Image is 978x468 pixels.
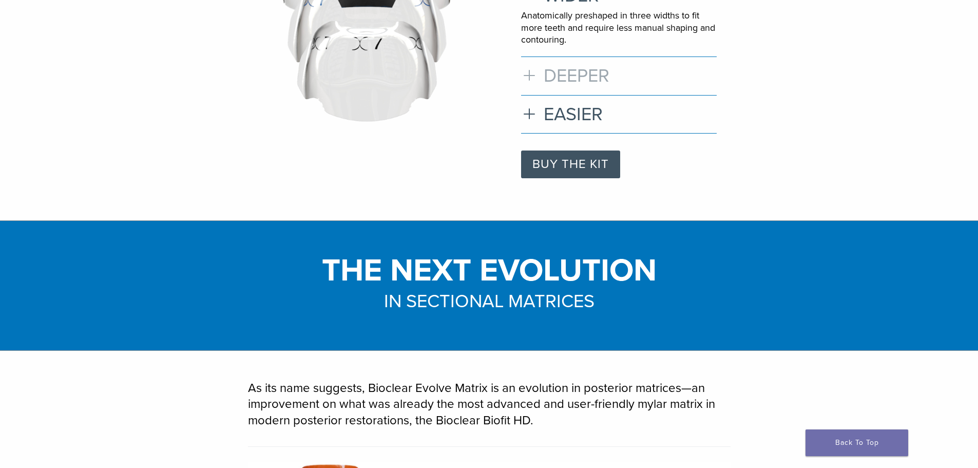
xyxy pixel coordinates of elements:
[120,258,859,283] h1: THE NEXT EVOLUTION
[521,151,620,178] a: BUY THE KIT
[521,65,717,87] h3: DEEPER
[120,289,859,314] h3: IN SECTIONAL MATRICES
[521,10,717,46] p: Anatomically preshaped in three widths to fit more teeth and require less manual shaping and cont...
[248,380,731,428] p: As its name suggests, Bioclear Evolve Matrix is an evolution in posterior matrices—an improvement...
[806,429,908,456] a: Back To Top
[521,103,717,125] h3: EASIER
